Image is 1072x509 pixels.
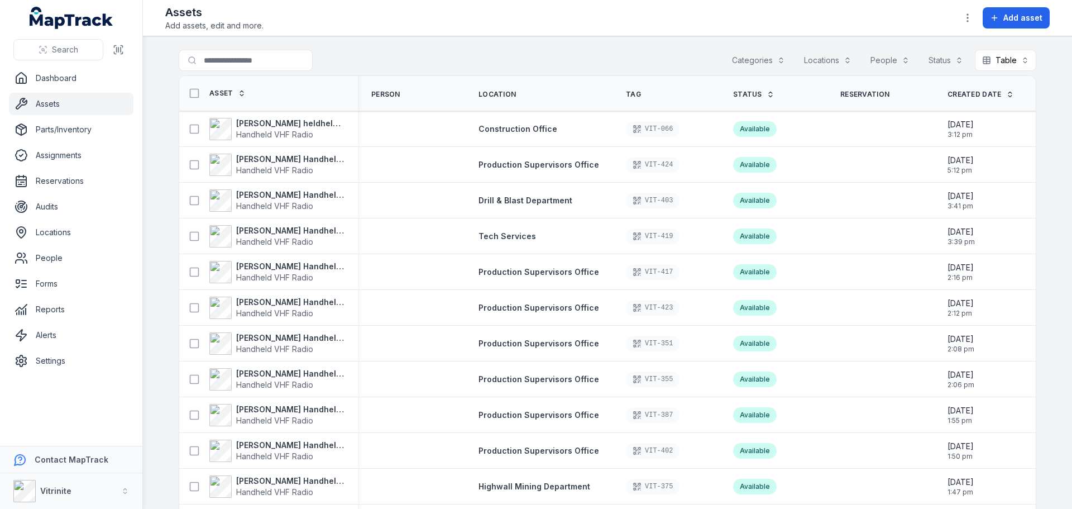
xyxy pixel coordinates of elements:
a: Audits [9,196,133,218]
span: Handheld VHF Radio [236,237,313,246]
a: Highwall Mining Department [478,481,590,492]
a: Forms [9,273,133,295]
time: 10/09/2025, 2:16:26 pm [947,262,974,282]
span: Handheld VHF Radio [236,201,313,211]
button: Search [13,39,103,60]
div: VIT-423 [626,300,679,316]
span: [DATE] [947,226,975,237]
span: [DATE] [947,262,974,273]
button: Categories [725,50,792,71]
span: [DATE] [947,298,974,309]
a: Assets [9,93,133,115]
time: 10/09/2025, 3:39:33 pm [947,226,975,246]
span: Handheld VHF Radio [236,344,313,354]
div: Available [733,264,777,280]
a: Construction Office [478,123,557,135]
div: Available [733,300,777,316]
strong: [PERSON_NAME] Handheld VHF Radio [236,332,344,344]
time: 10/09/2025, 1:47:43 pm [947,477,974,497]
strong: [PERSON_NAME] Handheld VHF Radio [236,261,344,272]
a: [PERSON_NAME] Handheld VHF Radio - Tech ServicesHandheld VHF Radio [209,225,344,248]
span: Handheld VHF Radio [236,416,313,425]
button: Table [975,50,1036,71]
span: 2:12 pm [947,309,974,318]
a: MapTrack [30,7,113,29]
a: People [9,247,133,269]
time: 10/09/2025, 1:55:16 pm [947,405,974,425]
div: VIT-403 [626,193,679,208]
strong: [PERSON_NAME] Handheld VHF Radio - Tech Services [236,225,344,236]
span: 2:16 pm [947,273,974,282]
div: VIT-355 [626,372,679,387]
strong: [PERSON_NAME] heldheld VHF radio [236,118,344,129]
span: [DATE] [947,441,974,452]
div: VIT-417 [626,264,679,280]
span: Handheld VHF Radio [236,273,313,282]
span: Reservation [840,90,889,99]
a: Drill & Blast Department [478,195,572,206]
span: Highwall Mining Department [478,482,590,491]
span: Production Supervisors Office [478,339,599,348]
button: People [863,50,917,71]
div: Available [733,121,777,137]
a: [PERSON_NAME] heldheld VHF radioHandheld VHF Radio [209,118,344,140]
div: Available [733,157,777,173]
a: Production Supervisors Office [478,445,599,456]
span: Tech Services [478,231,536,241]
div: Available [733,479,777,494]
span: 2:08 pm [947,345,974,354]
span: 5:12 pm [947,166,974,175]
a: Production Supervisors Office [478,410,599,421]
span: Search [52,44,78,55]
span: Handheld VHF Radio [236,130,313,139]
span: Handheld VHF Radio [236,380,313,389]
a: Assignments [9,144,133,167]
span: [DATE] [947,477,974,488]
a: Production Supervisors Office [478,267,599,278]
span: [DATE] [947,369,974,380]
button: Status [921,50,970,71]
span: 3:41 pm [947,202,974,211]
time: 10/09/2025, 5:12:33 pm [947,155,974,175]
div: Available [733,443,777,459]
div: VIT-419 [626,229,679,244]
div: VIT-402 [626,443,679,459]
span: [DATE] [947,155,974,166]
span: [DATE] [947,405,974,416]
div: Available [733,193,777,208]
span: Handheld VHF Radio [236,165,313,175]
strong: Contact MapTrack [35,455,108,464]
a: [PERSON_NAME] Handheld VHF RadioHandheld VHF Radio [209,332,344,355]
span: Handheld VHF Radio [236,487,313,497]
div: VIT-424 [626,157,679,173]
span: Location [478,90,516,99]
div: Available [733,336,777,351]
strong: [PERSON_NAME] Handheld VHF Radio [236,404,344,415]
span: [DATE] [947,334,974,345]
time: 16/09/2025, 3:12:06 pm [947,119,974,139]
strong: [PERSON_NAME] Handheld VHF Radio ROM [236,154,344,165]
a: Production Supervisors Office [478,338,599,349]
time: 10/09/2025, 2:12:12 pm [947,298,974,318]
div: VIT-066 [626,121,679,137]
a: [PERSON_NAME] Handheld VHF RadioHandheld VHF Radio [209,440,344,462]
a: Alerts [9,324,133,346]
span: Status [733,90,762,99]
span: Production Supervisors Office [478,410,599,420]
time: 10/09/2025, 3:41:26 pm [947,191,974,211]
span: Production Supervisors Office [478,160,599,169]
span: Add assets, edit and more. [165,20,264,31]
span: Handheld VHF Radio [236,308,313,318]
span: 1:47 pm [947,488,974,497]
a: Status [733,90,774,99]
a: [PERSON_NAME] Handheld VHF RadioHandheld VHF Radio [209,261,344,283]
span: Production Supervisors Office [478,303,599,312]
a: [PERSON_NAME] Handheld VHF Radio ROMHandheld VHF Radio [209,154,344,176]
time: 10/09/2025, 1:50:15 pm [947,441,974,461]
a: [PERSON_NAME] Handheld VHF RadioHandheld VHF Radio [209,368,344,391]
span: Construction Office [478,124,557,134]
div: VIT-351 [626,336,679,351]
a: Production Supervisors Office [478,374,599,385]
a: Created Date [947,90,1014,99]
div: Available [733,229,777,244]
